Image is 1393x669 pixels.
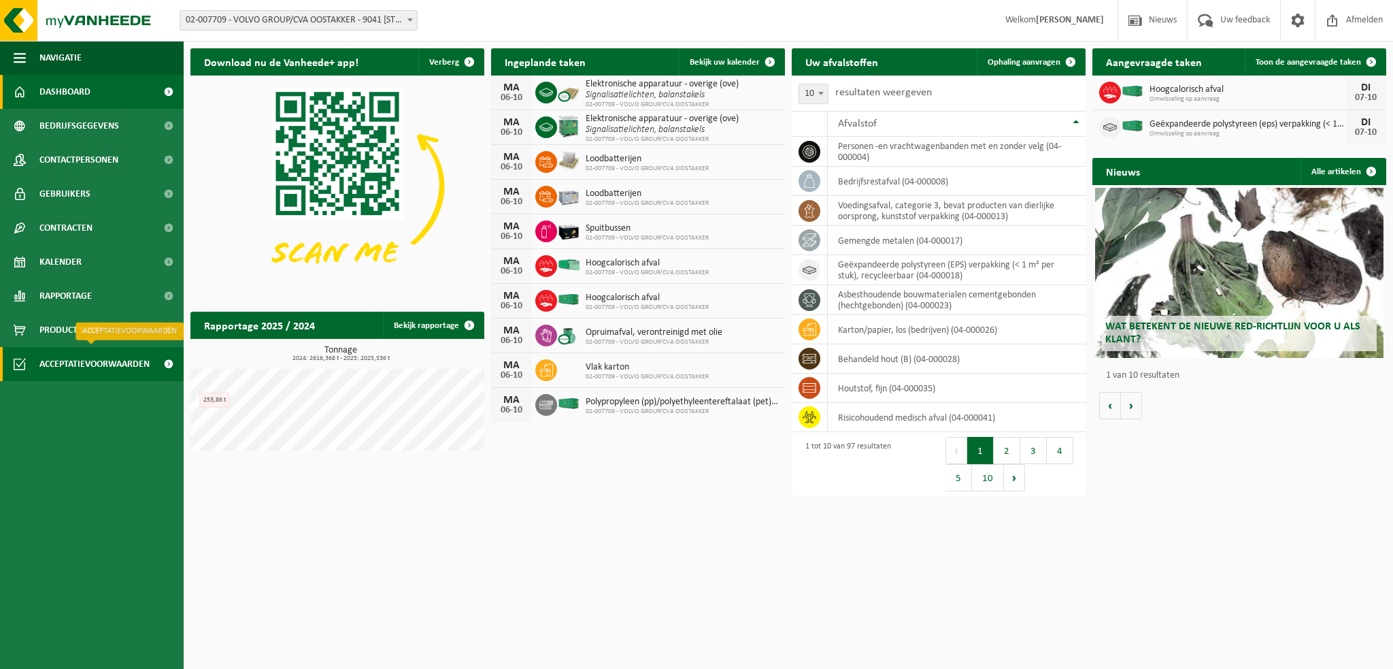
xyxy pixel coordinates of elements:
button: Next [1004,464,1025,491]
span: Product Shop [39,313,101,347]
a: Bekijk rapportage [383,312,483,339]
span: 02-007709 - VOLVO GROUP/CVA OOSTAKKER [586,165,709,173]
button: Vorige [1099,392,1121,419]
div: 1 tot 10 van 97 resultaten [799,436,891,493]
span: Toon de aangevraagde taken [1256,58,1361,67]
span: 02-007709 - VOLVO GROUP/CVA OOSTAKKER [586,373,709,381]
td: geëxpandeerde polystyreen (EPS) verpakking (< 1 m² per stuk), recycleerbaar (04-000018) [828,255,1086,285]
a: Ophaling aanvragen [977,48,1084,76]
span: 02-007709 - VOLVO GROUP/CVA OOSTAKKER - 9041 OOSTAKKER, SMALLEHEERWEG 31 [180,10,418,31]
span: Navigatie [39,41,82,75]
div: MA [498,360,525,371]
span: 2024: 2616,368 t - 2025: 2025,536 t [197,355,484,362]
td: houtstof, fijn (04-000035) [828,374,1086,403]
span: 02-007709 - VOLVO GROUP/CVA OOSTAKKER [586,338,722,346]
h2: Download nu de Vanheede+ app! [190,48,372,75]
div: 06-10 [498,267,525,276]
div: 06-10 [498,371,525,380]
button: Previous [945,437,967,464]
div: 06-10 [498,197,525,207]
button: 1 [967,437,994,464]
td: personen -en vrachtwagenbanden met en zonder velg (04-000004) [828,137,1086,167]
span: 02-007709 - VOLVO GROUP/CVA OOSTAKKER [586,234,709,242]
span: 02-007709 - VOLVO GROUP/CVA OOSTAKKER [586,199,709,208]
img: PB-CU [557,80,580,103]
strong: [PERSON_NAME] [1036,15,1104,25]
a: Bekijk uw kalender [679,48,784,76]
span: Dashboard [39,75,90,109]
h2: Ingeplande taken [491,48,599,75]
div: 06-10 [498,301,525,311]
img: HK-XC-40-GN-00 [557,397,580,410]
span: 02-007709 - VOLVO GROUP/CVA OOSTAKKER [586,101,739,109]
label: resultaten weergeven [835,87,932,98]
img: HK-XC-40-GN-00 [557,293,580,306]
span: 02-007709 - VOLVO GROUP/CVA OOSTAKKER [586,408,778,416]
span: Vlak karton [586,362,709,373]
span: Rapportage [39,279,92,313]
h2: Nieuws [1092,158,1154,184]
td: gemengde metalen (04-000017) [828,226,1086,255]
span: Elektronische apparatuur - overige (ove) [586,114,739,125]
span: 02-007709 - VOLVO GROUP/CVA OOSTAKKER [586,135,739,144]
div: 06-10 [498,128,525,137]
span: Ophaling aanvragen [988,58,1060,67]
div: MA [498,186,525,197]
td: asbesthoudende bouwmaterialen cementgebonden (hechtgebonden) (04-000023) [828,285,1086,315]
span: Acceptatievoorwaarden [39,347,150,381]
td: bedrijfsrestafval (04-000008) [828,167,1086,196]
span: Spuitbussen [586,223,709,234]
td: voedingsafval, categorie 3, bevat producten van dierlijke oorsprong, kunststof verpakking (04-000... [828,196,1086,226]
img: HK-XP-30-GN-00 [557,259,580,271]
img: PB-LB-0680-HPE-GY-01 [557,184,580,207]
h3: Tonnage [197,346,484,362]
span: Hoogcalorisch afval [1149,84,1345,95]
span: Omwisseling op aanvraag [1149,130,1345,138]
span: Gebruikers [39,177,90,211]
div: MA [498,117,525,128]
img: HK-XC-40-GN-00 [1121,85,1144,97]
span: Verberg [429,58,459,67]
div: MA [498,395,525,406]
p: 1 van 10 resultaten [1106,371,1379,380]
div: 06-10 [498,93,525,103]
span: Hoogcalorisch afval [586,293,709,304]
button: 5 [945,464,972,491]
h2: Aangevraagde taken [1092,48,1215,75]
button: Verberg [418,48,483,76]
div: DI [1352,117,1379,128]
img: PB-LB-0680-HPE-BK-11 [557,218,580,242]
span: 10 [799,84,828,103]
img: PB-OT-0200-CU [557,323,580,346]
a: Wat betekent de nieuwe RED-richtlijn voor u als klant? [1095,188,1383,358]
span: Geëxpandeerde polystyreen (eps) verpakking (< 1 m² per stuk), recycleerbaar [1149,119,1345,130]
div: MA [498,325,525,336]
button: 4 [1047,437,1073,464]
button: Volgende [1121,392,1142,419]
span: 02-007709 - VOLVO GROUP/CVA OOSTAKKER [586,304,709,312]
span: Afvalstof [838,118,877,129]
div: MA [498,291,525,301]
button: 10 [972,464,1004,491]
div: 06-10 [498,163,525,172]
button: 2 [994,437,1020,464]
div: 06-10 [498,336,525,346]
div: MA [498,221,525,232]
span: Wat betekent de nieuwe RED-richtlijn voor u als klant? [1105,321,1360,345]
span: 10 [799,84,828,104]
div: MA [498,152,525,163]
div: 06-10 [498,406,525,415]
span: Hoogcalorisch afval [586,258,709,269]
span: 02-007709 - VOLVO GROUP/CVA OOSTAKKER [586,269,709,277]
div: 253,86 t [199,393,230,408]
i: Signalisatielichten, balanstakels [586,125,705,135]
span: Bedrijfsgegevens [39,109,119,143]
img: PB-HB-1400-HPE-GN-11 [557,114,580,139]
span: Loodbatterijen [586,154,709,165]
span: Polypropyleen (pp)/polyethyleentereftalaat (pet) spanbanden [586,397,778,408]
span: Omwisseling op aanvraag [1149,95,1345,103]
span: Elektronische apparatuur - overige (ove) [586,79,739,90]
i: Signalisatielichten, balanstakels [586,90,705,100]
div: MA [498,82,525,93]
span: Contactpersonen [39,143,118,177]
